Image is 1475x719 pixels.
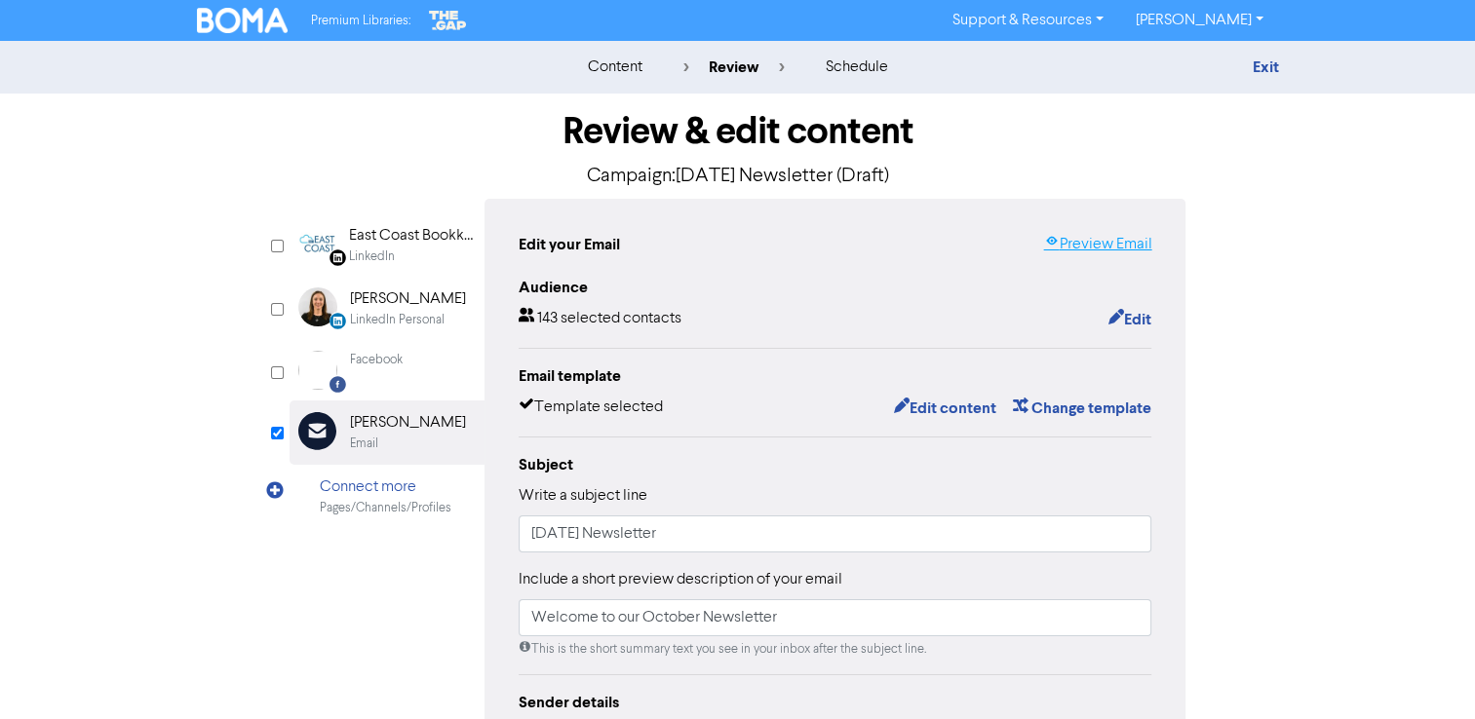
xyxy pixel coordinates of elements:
div: Connect morePages/Channels/Profiles [290,465,485,528]
div: Linkedin East Coast Bookkeeping and Business SolutionsLinkedIn [290,213,485,277]
img: BOMA Logo [197,8,289,33]
img: The Gap [426,8,469,33]
div: 143 selected contacts [519,307,681,332]
div: [PERSON_NAME]Email [290,400,485,464]
a: Support & Resources [937,5,1119,36]
div: Facebook [350,351,403,369]
button: Edit content [892,396,996,421]
button: Edit [1106,307,1151,332]
div: LinkedinPersonal [PERSON_NAME]LinkedIn Personal [290,277,485,340]
div: review [682,56,784,79]
iframe: Chat Widget [1378,625,1475,719]
label: Write a subject line [519,484,647,508]
label: Include a short preview description of your email [519,568,842,591]
a: Exit [1252,57,1278,77]
div: content [587,56,641,79]
div: Template selected [519,396,663,421]
div: Sender details [519,691,1152,714]
div: Pages/Channels/Profiles [320,499,451,517]
div: This is the short summary text you see in your inbox after the subject line. [519,640,1152,659]
h1: Review & edit content [290,109,1186,154]
div: LinkedIn Personal [350,311,445,329]
a: Preview Email [1043,233,1151,256]
div: Audience [519,276,1152,299]
div: Connect more [320,475,451,499]
div: Subject [519,453,1152,476]
p: Campaign: [DATE] Newsletter (Draft) [290,162,1186,191]
div: East Coast Bookkeeping and Business Solutions [349,224,474,247]
div: Email template [519,364,1152,388]
a: [PERSON_NAME] [1119,5,1278,36]
img: LinkedinPersonal [298,287,337,326]
button: Change template [1011,396,1151,421]
div: [PERSON_NAME] [350,411,466,435]
div: Facebook Facebook [290,340,485,400]
img: Facebook [298,351,337,390]
div: Edit your Email [519,233,620,256]
div: Email [350,435,378,453]
div: schedule [825,56,887,79]
span: Premium Libraries: [311,15,410,27]
div: LinkedIn [349,247,395,266]
img: Linkedin [298,224,336,263]
div: [PERSON_NAME] [350,287,466,311]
